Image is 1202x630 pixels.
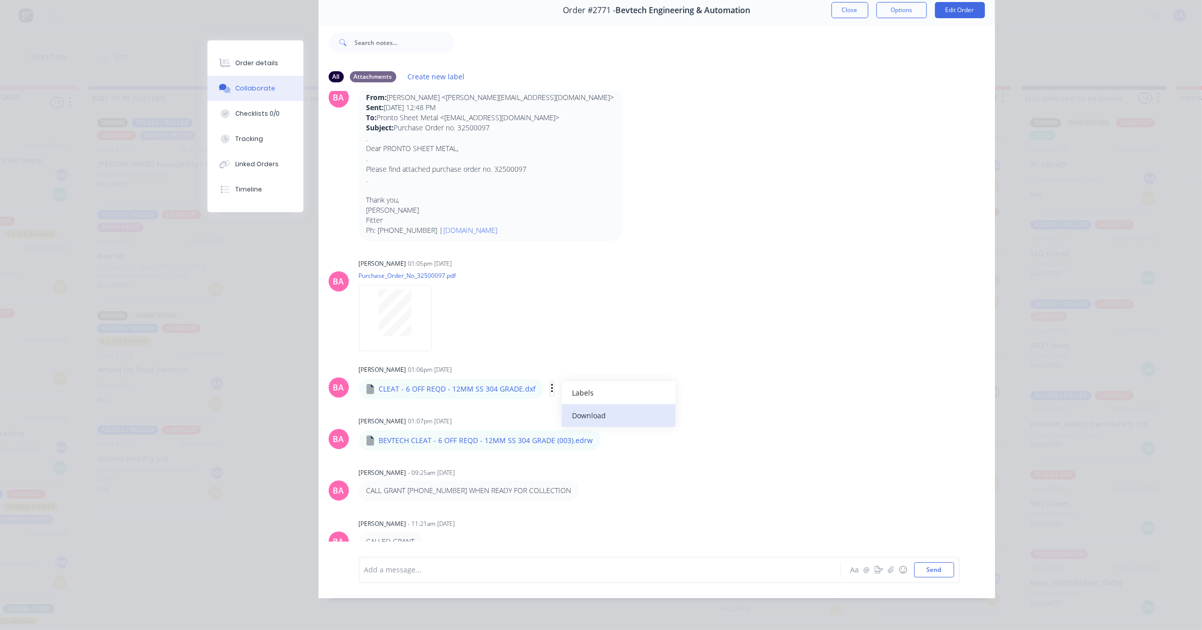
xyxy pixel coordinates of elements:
[367,174,614,236] p: . Thank you, [PERSON_NAME] Fitter Ph: [PHONE_NUMBER] |
[876,2,927,18] button: Options
[408,417,452,426] div: 01:07pm [DATE]
[350,71,396,82] div: Attachments
[615,6,750,15] span: Bevtech Engineering & Automation
[207,152,303,177] button: Linked Orders
[355,32,455,53] input: Search notes...
[207,126,303,152] button: Tracking
[359,468,406,477] div: [PERSON_NAME]
[207,177,303,202] button: Timeline
[562,381,675,404] button: Labels
[367,123,394,132] strong: Subject:
[359,417,406,426] div: [PERSON_NAME]
[563,6,615,15] span: Order #2771 -
[333,91,344,104] div: BA
[333,536,344,548] div: BA
[379,384,536,394] p: CLEAT - 6 OFF REQD - 12MM SS 304 GRADE.dxf
[359,271,456,280] p: Purchase_Order_No_32500097.pdf
[333,381,344,394] div: BA
[367,143,614,174] p: Dear PRONTO SHEET METAL, . Please find attached purchase order no. 32500097
[367,92,387,102] strong: From:
[235,109,280,118] div: Checklists 0/0
[207,101,303,126] button: Checklists 0/0
[329,71,344,82] div: All
[367,103,384,112] strong: Sent:
[207,76,303,101] button: Collaborate
[359,365,406,374] div: [PERSON_NAME]
[402,70,470,83] button: Create new label
[333,484,344,497] div: BA
[849,564,861,576] button: Aa
[367,486,571,496] p: CALL GRANT [PHONE_NUMBER] WHEN READY FOR COLLECTION
[562,404,675,427] button: Download
[408,365,452,374] div: 01:06pm [DATE]
[897,564,909,576] button: ☺
[444,225,498,235] a: [DOMAIN_NAME]
[367,92,614,133] p: [PERSON_NAME] <[PERSON_NAME][EMAIL_ADDRESS][DOMAIN_NAME]> [DATE] 12:48 PM Pronto Sheet Metal <[EM...
[861,564,873,576] button: @
[831,2,868,18] button: Close
[935,2,985,18] button: Edit Order
[408,519,455,528] div: - 11:21am [DATE]
[333,433,344,445] div: BA
[367,113,377,122] strong: To:
[408,468,455,477] div: - 09:25am [DATE]
[235,160,279,169] div: Linked Orders
[367,133,614,143] p: .
[359,519,406,528] div: [PERSON_NAME]
[914,562,954,577] button: Send
[207,51,303,76] button: Order details
[359,259,406,268] div: [PERSON_NAME]
[379,435,593,446] p: BEVTECH CLEAT - 6 OFF REQD - 12MM SS 304 GRADE (003).edrw
[333,275,344,287] div: BA
[235,59,278,68] div: Order details
[235,134,263,143] div: Tracking
[367,537,415,547] p: CALLED GRANT
[408,259,452,268] div: 01:05pm [DATE]
[235,185,262,194] div: Timeline
[235,84,275,93] div: Collaborate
